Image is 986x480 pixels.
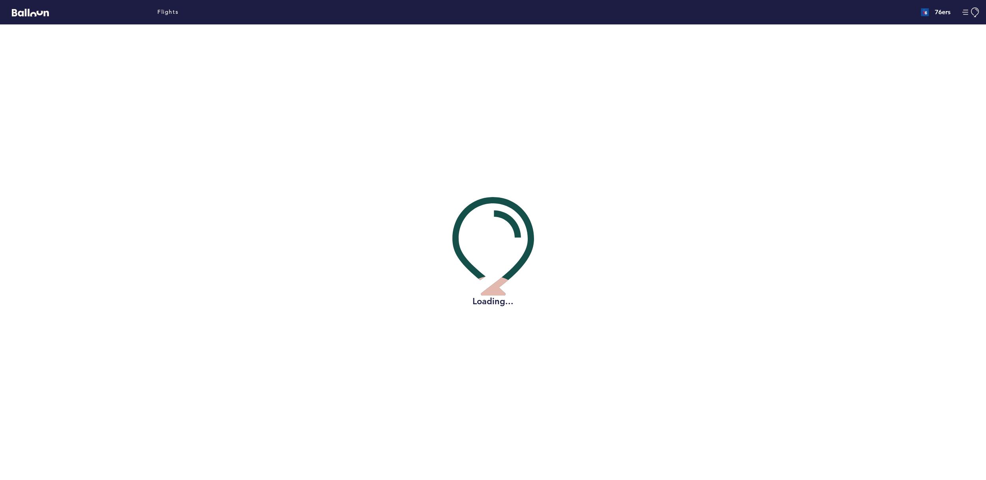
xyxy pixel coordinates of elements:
[12,9,49,17] svg: Balloon
[452,296,534,307] h2: Loading...
[935,7,951,17] h4: 76ers
[157,8,178,17] a: Flights
[6,8,49,16] a: Balloon
[962,7,980,17] button: Manage Account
